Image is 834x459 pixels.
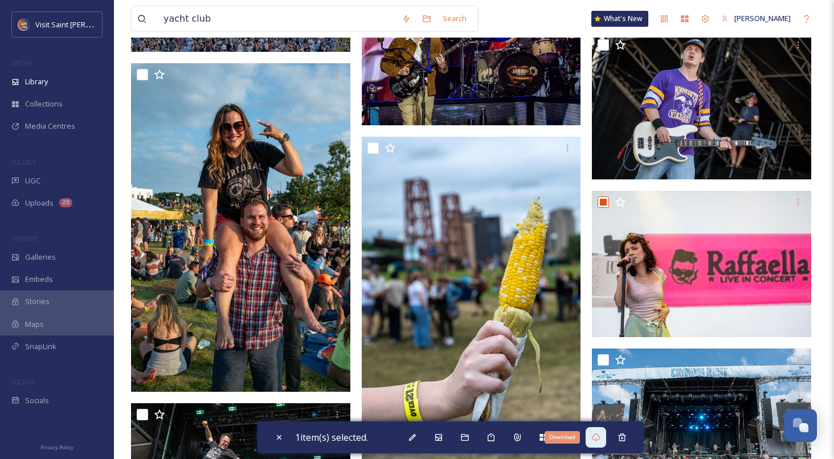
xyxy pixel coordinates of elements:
[158,6,396,31] input: Search your library
[25,274,53,285] span: Embeds
[25,76,48,87] span: Library
[25,99,63,109] span: Collections
[35,19,126,30] span: Visit Saint [PERSON_NAME]
[59,198,72,207] div: 28
[592,34,811,180] img: Local guy in Winona Fighter_-James%20P%20%40mncommunity.jpg
[716,7,796,30] a: [PERSON_NAME]
[40,440,73,453] a: Privacy Policy
[437,7,472,30] div: Search
[295,431,368,444] span: 1 item(s) selected.
[25,121,75,132] span: Media Centres
[11,158,36,166] span: COLLECT
[545,431,580,444] div: Download
[591,11,648,27] a: What's New
[25,175,40,186] span: UGC
[11,234,38,243] span: WIDGETS
[25,341,56,352] span: SnapLink
[592,191,811,337] img: Raffella-James%20P%20%40mncommunity.jpg
[25,198,54,208] span: Uploads
[18,19,30,30] img: Visit%20Saint%20Paul%20Updated%20Profile%20Image.jpg
[25,395,49,406] span: Socials
[25,252,56,263] span: Galleries
[40,444,73,451] span: Privacy Policy
[11,59,31,67] span: MEDIA
[734,13,791,23] span: [PERSON_NAME]
[25,319,44,330] span: Maps
[25,296,50,307] span: Stories
[11,378,34,386] span: SOCIALS
[784,409,817,442] button: Open Chat
[131,63,350,392] img: DSC_6510-James%20P%20%40mncommunity.jpg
